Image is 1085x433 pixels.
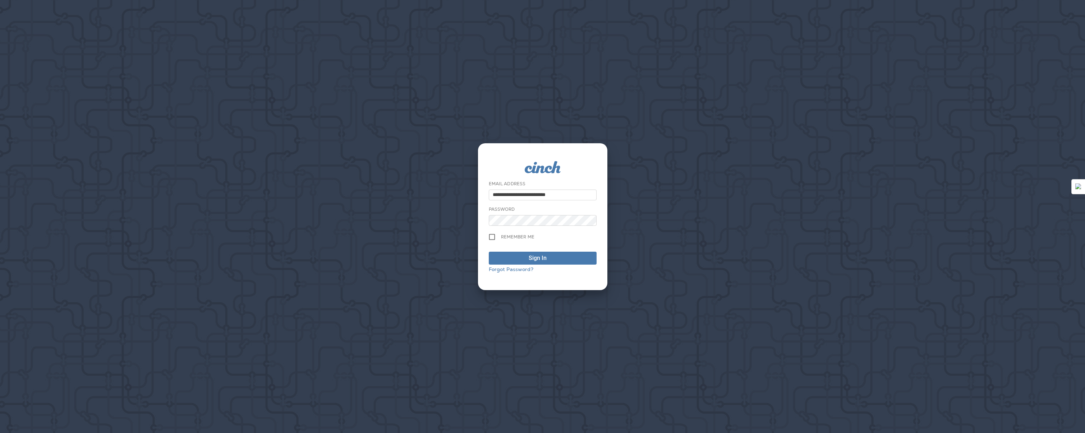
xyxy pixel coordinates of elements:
a: Forgot Password? [489,266,533,273]
button: Sign In [489,252,597,265]
label: Password [489,206,515,212]
div: Sign In [529,254,547,262]
label: Email Address [489,181,526,187]
img: Detect Auto [1075,183,1082,190]
span: Remember me [501,234,535,240]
